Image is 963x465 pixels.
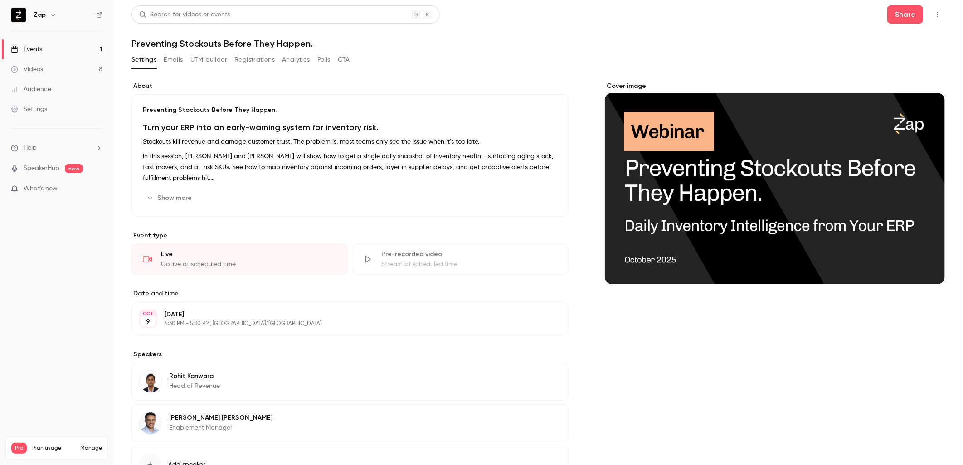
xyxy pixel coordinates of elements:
label: Speakers [131,350,569,359]
span: new [65,164,83,173]
a: SpeakerHub [24,164,59,173]
button: Registrations [234,53,275,67]
section: Cover image [605,82,945,284]
div: LiveGo live at scheduled time [131,244,348,275]
p: Rohit Kanwara [169,372,220,381]
p: Event type [131,231,569,240]
p: [DATE] [165,310,520,319]
p: Stockouts kill revenue and damage customer trust. The problem is, most teams only see the issue w... [143,136,557,147]
div: Stream at scheduled time [381,260,557,269]
button: Share [887,5,923,24]
label: About [131,82,569,91]
p: 4:30 PM - 5:30 PM, [GEOGRAPHIC_DATA]/[GEOGRAPHIC_DATA] [165,320,520,327]
p: 9 [146,317,151,326]
p: In this session, [PERSON_NAME] and [PERSON_NAME] will show how to get a single daily snapshot of ... [143,151,557,184]
p: Head of Revenue [169,382,220,391]
label: Cover image [605,82,945,91]
div: Settings [11,105,47,114]
button: Show more [143,191,197,205]
img: Zap [11,8,26,22]
a: Manage [80,445,102,452]
div: Pre-recorded videoStream at scheduled time [352,244,569,275]
h1: Preventing Stockouts Before They Happen. [131,38,945,49]
button: UTM builder [190,53,227,67]
p: Enablement Manager [169,423,272,432]
div: OCT [140,310,156,317]
label: Date and time [131,289,569,298]
div: Events [11,45,42,54]
span: What's new [24,184,58,194]
button: CTA [338,53,350,67]
p: [PERSON_NAME] [PERSON_NAME] [169,413,272,422]
div: Rohit KanwaraRohit KanwaraHead of Revenue [131,363,569,401]
div: Videos [11,65,43,74]
p: Preventing Stockouts Before They Happen. [143,106,557,115]
div: Search for videos or events [139,10,230,19]
h6: Zap [34,10,46,19]
div: Audience [11,85,51,94]
img: David Ramirez [140,412,161,434]
div: David Ramirez[PERSON_NAME] [PERSON_NAME]Enablement Manager [131,404,569,442]
div: Go live at scheduled time [161,260,337,269]
h1: Turn your ERP into an early-warning system for inventory risk. [143,122,557,133]
button: Polls [317,53,331,67]
img: Rohit Kanwara [140,371,161,392]
span: Pro [11,443,27,454]
span: Plan usage [32,445,75,452]
div: Live [161,250,337,259]
button: Analytics [282,53,310,67]
button: Emails [164,53,183,67]
div: Pre-recorded video [381,250,557,259]
span: Help [24,143,37,153]
button: Settings [131,53,156,67]
li: help-dropdown-opener [11,143,102,153]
